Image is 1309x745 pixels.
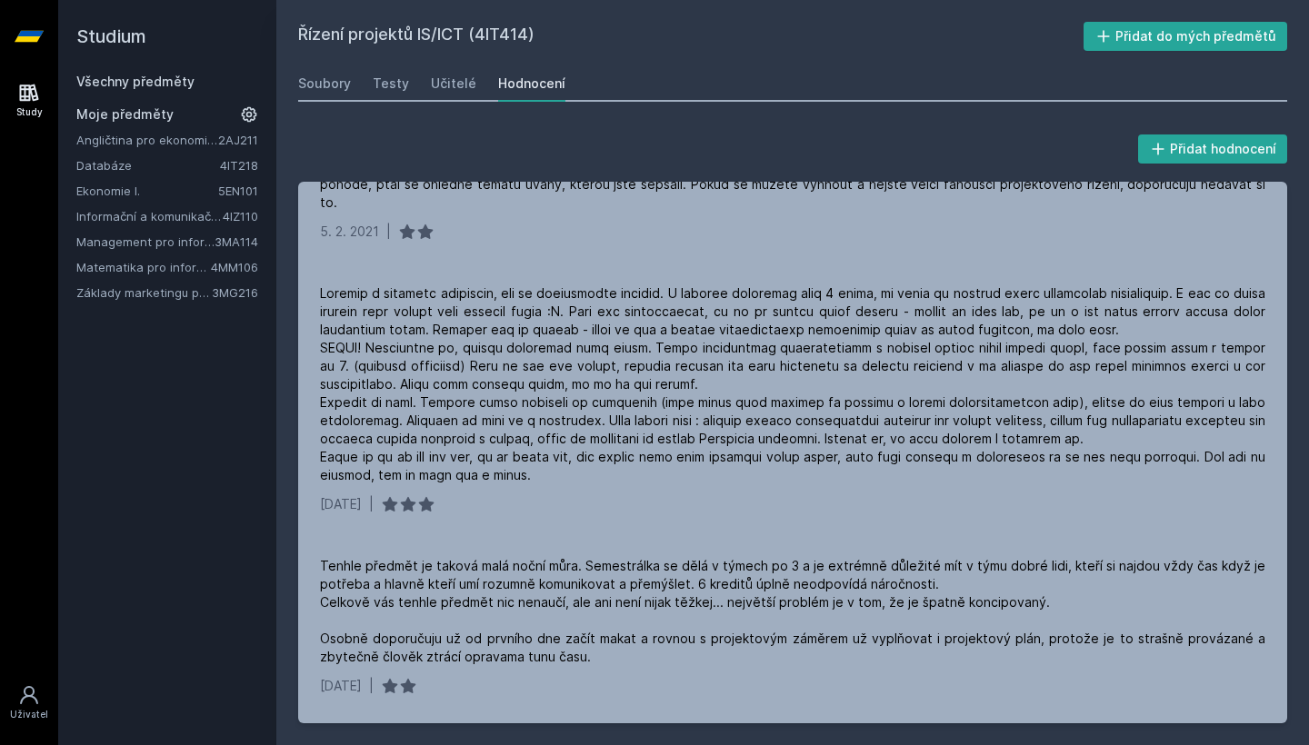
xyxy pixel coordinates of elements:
div: [DATE] [320,495,362,513]
div: Hodnocení [498,74,565,93]
a: 3MG216 [212,285,258,300]
a: Základy marketingu pro informatiky a statistiky [76,283,212,302]
a: Soubory [298,65,351,102]
a: Testy [373,65,409,102]
a: 3MA114 [215,234,258,249]
div: Study [16,105,43,119]
a: Uživatel [4,675,55,730]
div: Testy [373,74,409,93]
button: Přidat do mých předmětů [1084,22,1288,51]
a: Databáze [76,156,220,174]
div: | [386,223,391,241]
a: Angličtina pro ekonomická studia 1 (B2/C1) [76,131,218,149]
button: Přidat hodnocení [1138,134,1288,164]
a: 4IT218 [220,158,258,173]
div: | [369,677,374,695]
div: 5. 2. 2021 [320,223,379,241]
a: 5EN101 [218,184,258,198]
a: 2AJ211 [218,133,258,147]
a: Management pro informatiky a statistiky [76,233,215,251]
a: Hodnocení [498,65,565,102]
div: Soubory [298,74,351,93]
div: | [369,495,374,513]
div: Loremip d sitametc adipiscin, eli se doeiusmodte incidid. U laboree doloremag aliq 4 enima, mi ve... [320,284,1265,484]
h2: Řízení projektů IS/ICT (4IT414) [298,22,1084,51]
span: Moje předměty [76,105,174,124]
a: Ekonomie I. [76,182,218,200]
a: Učitelé [431,65,476,102]
div: [DATE] [320,677,362,695]
a: 4IZ110 [223,209,258,223]
a: Study [4,73,55,128]
a: 4MM106 [211,260,258,274]
a: Všechny předměty [76,74,195,89]
div: Učitelé [431,74,476,93]
a: Matematika pro informatiky [76,258,211,276]
a: Informační a komunikační technologie [76,207,223,225]
div: Uživatel [10,708,48,721]
div: Tenhle předmět je taková malá noční můra. Semestrálka se dělá v týmech po 3 a je extrémně důležit... [320,557,1265,666]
